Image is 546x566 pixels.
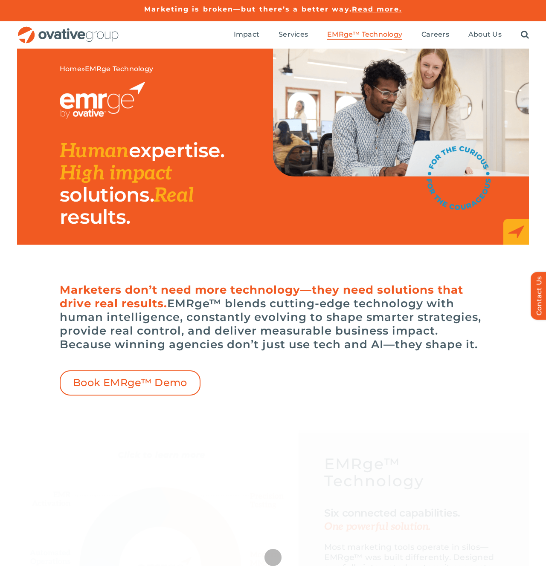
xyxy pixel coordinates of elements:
[521,30,529,40] a: Search
[468,30,502,40] a: About Us
[234,30,259,39] span: Impact
[60,82,145,118] img: EMRGE_RGB_wht
[279,30,308,40] a: Services
[421,30,449,40] a: Careers
[503,219,529,245] img: EMRge_HomePage_Elements_Arrow Box
[60,283,463,310] span: Marketers don’t need more technology—they need solutions that drive real results.
[327,30,402,40] a: EMRge™ Technology
[273,49,529,176] img: EMRge Landing Page Header Image
[60,65,153,73] span: »
[468,30,502,39] span: About Us
[85,65,153,73] span: EMRge Technology
[234,30,259,40] a: Impact
[324,506,503,534] h2: Six connected capabilities.
[279,30,308,39] span: Services
[234,21,529,49] nav: Menu
[129,138,225,162] span: expertise.
[73,377,187,389] span: Book EMRge™ Demo
[60,65,81,73] a: Home
[60,162,172,185] span: High impact
[60,205,130,229] span: results.
[60,182,154,207] span: solutions.
[327,30,402,39] span: EMRge™ Technology
[154,184,194,208] span: Real
[421,30,449,39] span: Careers
[352,5,402,13] a: Read more.
[60,139,129,163] span: Human
[324,455,503,498] h5: EMRge™ Technology
[324,520,503,534] span: One powerful solution.
[17,26,119,34] a: OG_Full_horizontal_RGB
[60,370,200,396] a: Book EMRge™ Demo
[144,5,352,13] a: Marketing is broken—but there’s a better way.
[60,283,486,351] h6: EMRge™ blends cutting-edge technology with human intelligence, constantly evolving to shape smart...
